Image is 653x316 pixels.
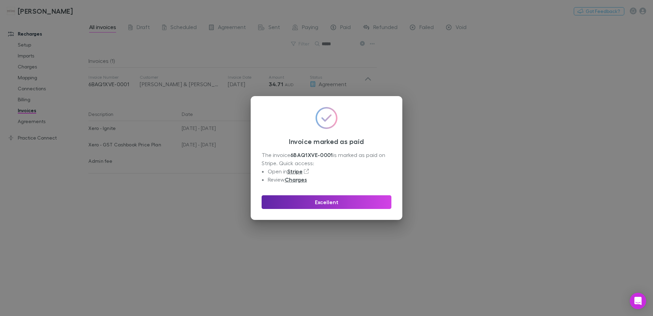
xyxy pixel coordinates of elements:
[262,195,391,209] button: Excellent
[268,175,391,184] li: Review
[268,167,391,175] li: Open in
[285,176,307,183] a: Charges
[290,152,333,158] strong: 6BAQ1XVE-0001
[316,107,337,129] img: GradientCheckmarkIcon.svg
[262,151,391,184] div: The invoice is marked as paid on Stripe. Quick access:
[262,137,391,145] h3: Invoice marked as paid
[287,168,303,175] a: Stripe
[630,293,646,309] div: Open Intercom Messenger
